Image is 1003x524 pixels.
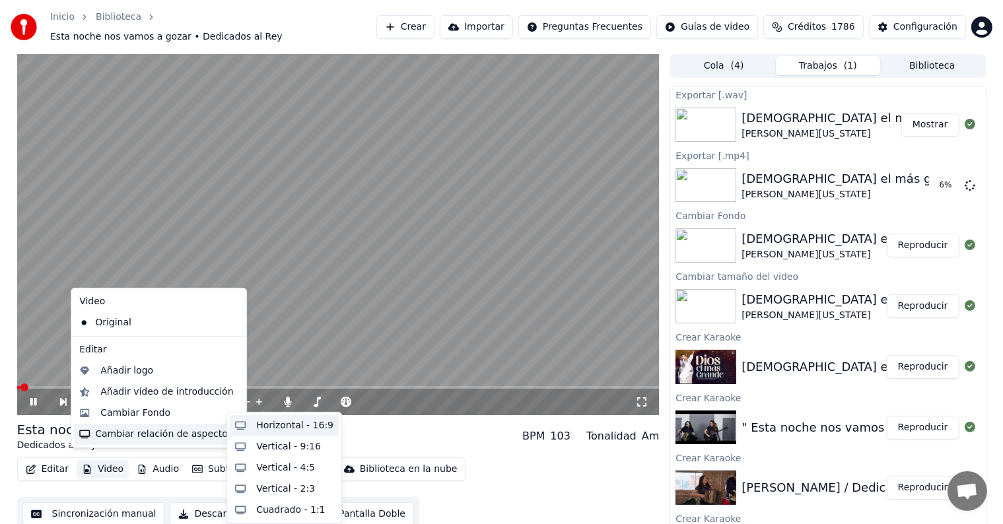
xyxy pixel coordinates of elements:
div: Vertical - 2:3 [256,482,315,496]
span: Esta noche nos vamos a gozar • Dedicados al Rey [50,30,283,44]
span: Créditos [788,20,826,34]
a: Biblioteca [96,11,141,24]
div: Exportar [.wav] [670,86,985,102]
div: Biblioteca en la nube [360,463,458,476]
div: Añadir vídeo de introducción [100,385,233,399]
div: Añadir logo [100,364,153,377]
div: Vertical - 4:5 [256,461,315,475]
div: Esta noche nos vamos a gozar [17,420,219,439]
nav: breadcrumb [50,11,376,44]
button: Configuración [869,15,966,39]
div: Cambiar Fondo [670,207,985,223]
button: Reproducir [887,234,959,257]
span: 1786 [831,20,855,34]
button: Preguntas Frecuentes [518,15,651,39]
button: Biblioteca [880,56,985,75]
div: Exportar [.mp4] [670,147,985,163]
button: Créditos1786 [763,15,864,39]
div: Configuración [893,20,957,34]
button: Audio [131,460,184,478]
button: Crear [376,15,434,39]
div: Crear Karaoke [670,329,985,344]
button: Reproducir [887,416,959,440]
button: Reproducir [887,355,959,379]
div: BPM [522,428,545,444]
button: Trabajos [776,56,880,75]
div: Am [642,428,660,444]
div: Cambiar Fondo [100,407,170,420]
button: Subtítulos [187,460,259,478]
div: 103 [550,428,571,444]
span: ( 4 ) [731,59,744,73]
div: Cambiar relación de aspecto [74,424,244,445]
button: Editar [20,460,74,478]
div: Dedicados al Rey [17,439,219,452]
button: Mostrar [901,113,959,137]
button: Importar [440,15,513,39]
div: Editar [74,339,244,360]
button: Cola [672,56,776,75]
div: 6 % [940,180,959,191]
div: Vertical - 9:16 [256,440,321,453]
div: Crear Karaoke [670,389,985,405]
div: Horizontal - 16:9 [256,419,333,432]
div: Crear Karaoke [670,449,985,465]
img: youka [11,14,37,40]
div: Cambiar tamaño del video [670,268,985,284]
button: Reproducir [887,294,959,318]
a: Chat abierto [948,471,987,511]
div: Tonalidad [586,428,637,444]
button: Video [77,460,129,478]
button: Guías de video [656,15,758,39]
div: Original [74,312,224,333]
span: ( 1 ) [844,59,857,73]
a: Inicio [50,11,75,24]
button: Reproducir [887,476,959,500]
div: Cuadrado - 1:1 [256,504,325,517]
div: Video [74,291,244,312]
